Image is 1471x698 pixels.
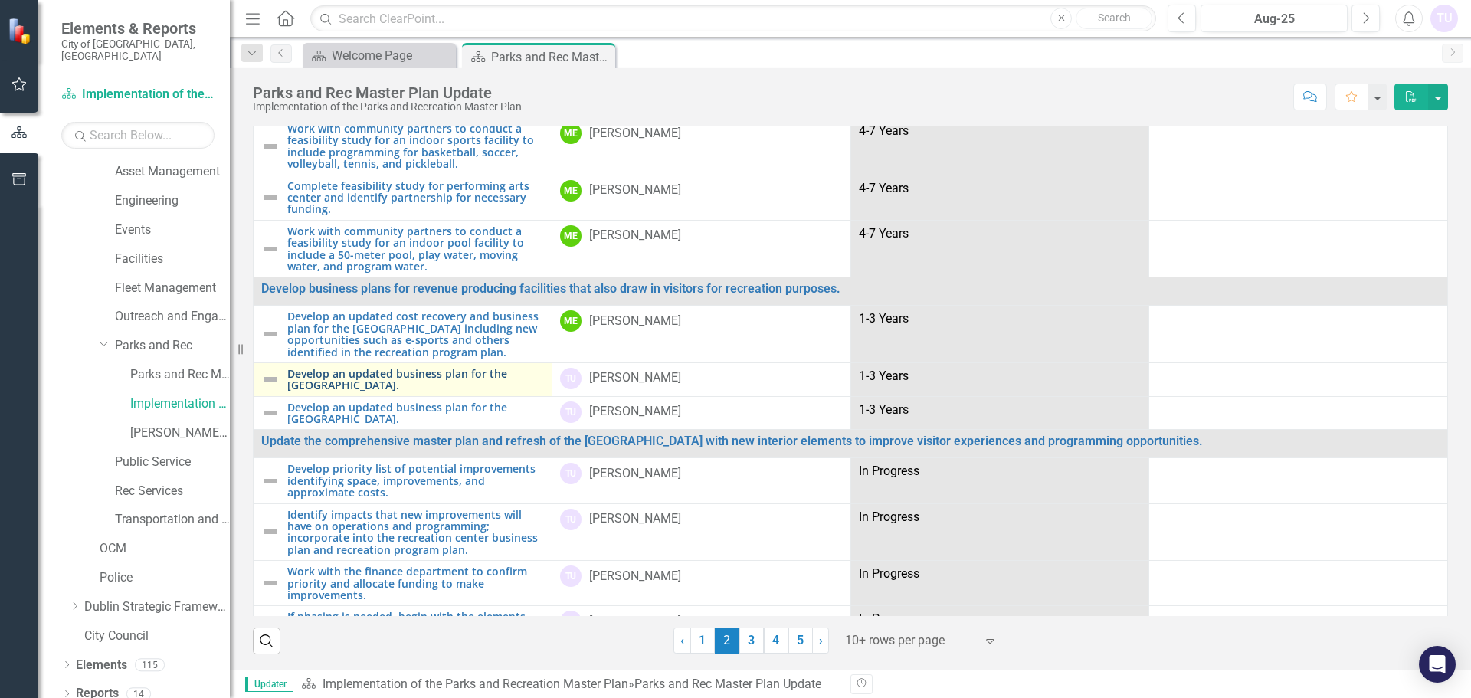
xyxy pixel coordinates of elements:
[589,403,681,421] div: [PERSON_NAME]
[560,123,582,144] div: ME
[859,611,919,626] span: In Progress
[589,369,681,387] div: [PERSON_NAME]
[1206,10,1342,28] div: Aug-25
[261,188,280,207] img: Not Defined
[61,19,215,38] span: Elements & Reports
[115,511,230,529] a: Transportation and Mobility
[100,569,230,587] a: Police
[560,565,582,587] div: TU
[253,84,522,101] div: Parks and Rec Master Plan Update
[332,46,452,65] div: Welcome Page
[253,101,522,113] div: Implementation of the Parks and Recreation Master Plan
[287,565,544,601] a: Work with the finance department to confirm priority and allocate funding to make improvements.
[261,282,1440,296] a: Develop business plans for revenue producing facilities that also draw in visitors for recreation...
[1098,11,1131,24] span: Search
[1430,5,1458,32] button: TU
[254,362,552,396] td: Double-Click to Edit Right Click for Context Menu
[254,458,552,503] td: Double-Click to Edit Right Click for Context Menu
[254,396,552,430] td: Double-Click to Edit Right Click for Context Menu
[1149,561,1448,606] td: Double-Click to Edit
[589,182,681,199] div: [PERSON_NAME]
[84,598,230,616] a: Dublin Strategic Framework
[254,430,1448,458] td: Double-Click to Edit Right Click for Context Menu
[634,677,821,691] div: Parks and Rec Master Plan Update
[261,370,280,388] img: Not Defined
[100,540,230,558] a: OCM
[589,313,681,330] div: [PERSON_NAME]
[254,561,552,606] td: Double-Click to Edit Right Click for Context Menu
[287,225,544,273] a: Work with community partners to conduct a feasibility study for an indoor pool facility to includ...
[1149,606,1448,651] td: Double-Click to Edit
[859,311,909,326] span: 1-3 Years
[589,125,681,143] div: [PERSON_NAME]
[589,510,681,528] div: [PERSON_NAME]
[287,611,544,646] a: If phasing is needed, begin with the elements where residents benefit directly from the improveme...
[859,369,909,383] span: 1-3 Years
[323,677,628,691] a: Implementation of the Parks and Recreation Master Plan
[287,368,544,392] a: Develop an updated business plan for the [GEOGRAPHIC_DATA].
[84,628,230,645] a: City Council
[764,628,788,654] a: 4
[261,523,280,541] img: Not Defined
[261,325,280,343] img: Not Defined
[859,464,919,478] span: In Progress
[560,401,582,423] div: TU
[560,310,582,332] div: ME
[680,633,684,647] span: ‹
[287,310,544,358] a: Develop an updated cost recovery and business plan for the [GEOGRAPHIC_DATA] including new opport...
[115,163,230,181] a: Asset Management
[287,123,544,170] a: Work with community partners to conduct a feasibility study for an indoor sports facility to incl...
[589,227,681,244] div: [PERSON_NAME]
[1149,458,1448,503] td: Double-Click to Edit
[61,86,215,103] a: Implementation of the Parks and Recreation Master Plan
[287,463,544,498] a: Develop priority list of potential improvements identifying space, improvements, and approximate ...
[8,18,34,44] img: ClearPoint Strategy
[115,483,230,500] a: Rec Services
[254,118,552,175] td: Double-Click to Edit Right Click for Context Menu
[115,337,230,355] a: Parks and Rec
[261,434,1440,448] a: Update the comprehensive master plan and refresh of the [GEOGRAPHIC_DATA] with new interior eleme...
[859,123,909,138] span: 4-7 Years
[254,306,552,363] td: Double-Click to Edit Right Click for Context Menu
[61,38,215,63] small: City of [GEOGRAPHIC_DATA], [GEOGRAPHIC_DATA]
[261,137,280,156] img: Not Defined
[1149,362,1448,396] td: Double-Click to Edit
[287,180,544,215] a: Complete feasibility study for performing arts center and identify partnership for necessary fund...
[254,220,552,277] td: Double-Click to Edit Right Click for Context Menu
[310,5,1156,32] input: Search ClearPoint...
[261,574,280,592] img: Not Defined
[254,277,1448,306] td: Double-Click to Edit Right Click for Context Menu
[1149,396,1448,430] td: Double-Click to Edit
[76,657,127,674] a: Elements
[130,424,230,442] a: [PERSON_NAME] Accreditation Tracker
[589,465,681,483] div: [PERSON_NAME]
[560,611,582,632] div: TU
[254,175,552,220] td: Double-Click to Edit Right Click for Context Menu
[1149,306,1448,363] td: Double-Click to Edit
[1149,118,1448,175] td: Double-Click to Edit
[690,628,715,654] a: 1
[859,510,919,524] span: In Progress
[254,503,552,561] td: Double-Click to Edit Right Click for Context Menu
[306,46,452,65] a: Welcome Page
[560,463,582,484] div: TU
[261,240,280,258] img: Not Defined
[1201,5,1348,32] button: Aug-25
[115,308,230,326] a: Outreach and Engagement
[1419,646,1456,683] div: Open Intercom Messenger
[1076,8,1152,29] button: Search
[560,225,582,247] div: ME
[301,676,839,693] div: »
[287,401,544,425] a: Develop an updated business plan for the [GEOGRAPHIC_DATA].
[135,658,165,671] div: 115
[115,251,230,268] a: Facilities
[560,368,582,389] div: TU
[859,226,909,241] span: 4-7 Years
[739,628,764,654] a: 3
[819,633,823,647] span: ›
[130,395,230,413] a: Implementation of the Parks and Recreation Master Plan
[115,280,230,297] a: Fleet Management
[130,366,230,384] a: Parks and Rec Master Plan Update
[115,192,230,210] a: Engineering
